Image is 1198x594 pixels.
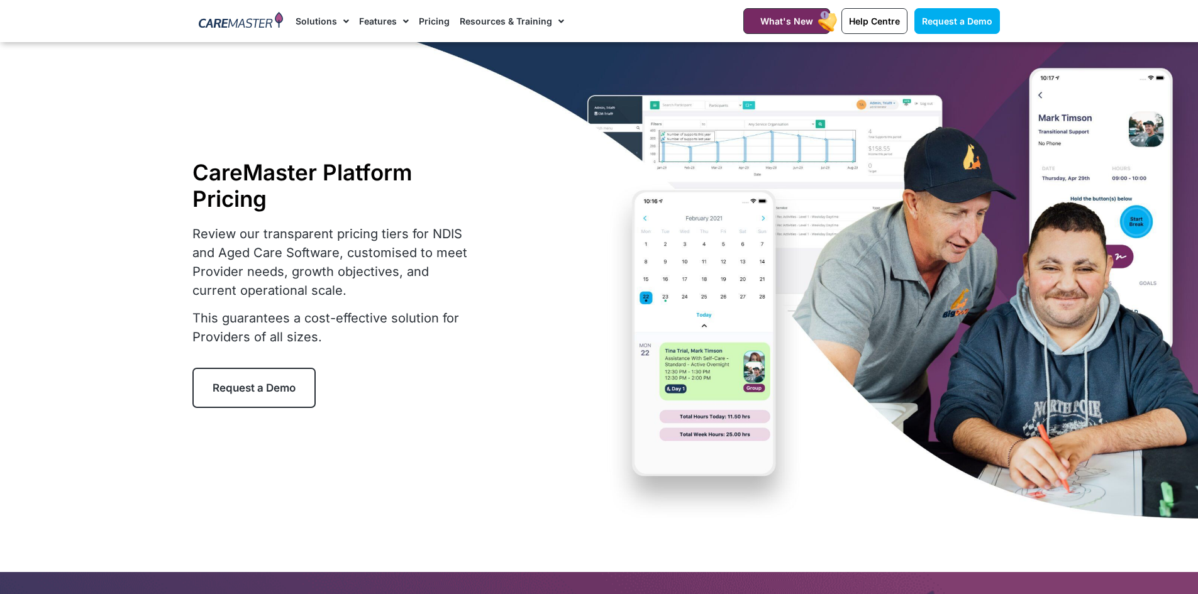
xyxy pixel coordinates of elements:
a: Help Centre [841,8,907,34]
h1: CareMaster Platform Pricing [192,159,475,212]
span: Request a Demo [213,382,296,394]
a: Request a Demo [192,368,316,408]
a: What's New [743,8,830,34]
p: Review our transparent pricing tiers for NDIS and Aged Care Software, customised to meet Provider... [192,224,475,300]
span: What's New [760,16,813,26]
img: CareMaster Logo [199,12,284,31]
a: Request a Demo [914,8,1000,34]
span: Help Centre [849,16,900,26]
p: This guarantees a cost-effective solution for Providers of all sizes. [192,309,475,346]
span: Request a Demo [922,16,992,26]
